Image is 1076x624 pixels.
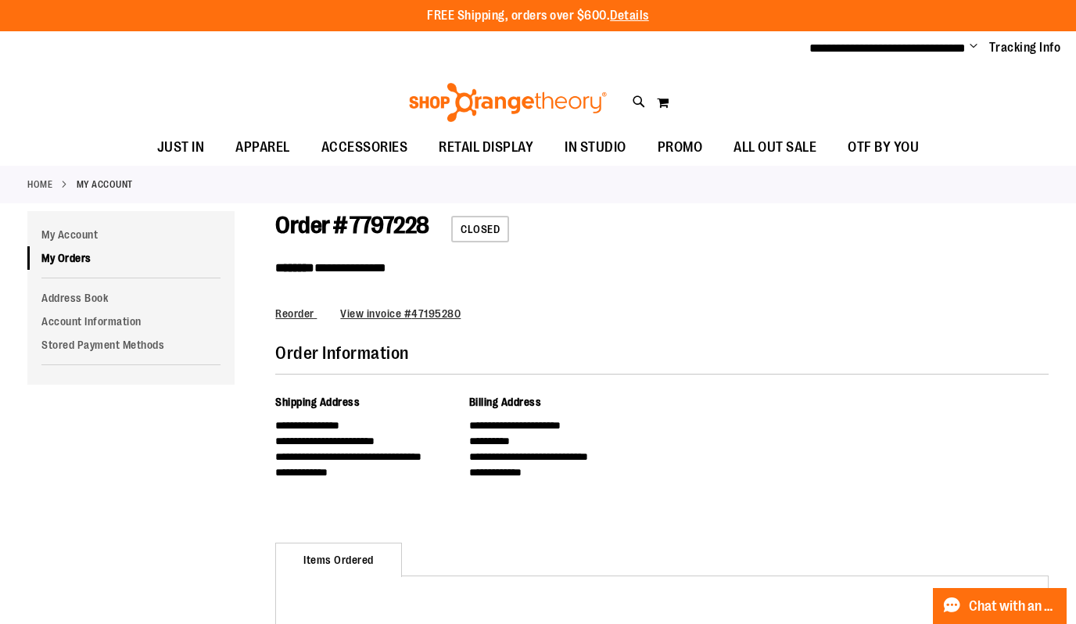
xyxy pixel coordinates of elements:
a: Stored Payment Methods [27,333,235,357]
span: RETAIL DISPLAY [439,130,533,165]
a: Address Book [27,286,235,310]
span: ALL OUT SALE [733,130,816,165]
a: Tracking Info [989,39,1061,56]
a: Home [27,178,52,192]
span: Billing Address [469,396,542,408]
span: Reorder [275,307,314,320]
span: Closed [451,216,509,242]
span: Shipping Address [275,396,360,408]
span: APPAREL [235,130,290,165]
button: Chat with an Expert [933,588,1067,624]
span: Order # 7797228 [275,212,429,238]
a: View invoice #47195280 [340,307,461,320]
span: PROMO [658,130,703,165]
strong: My Account [77,178,133,192]
button: Account menu [970,40,977,56]
img: Shop Orangetheory [407,83,609,122]
span: Order Information [275,343,409,363]
span: IN STUDIO [565,130,626,165]
span: JUST IN [157,130,205,165]
a: My Account [27,223,235,246]
a: Details [610,9,649,23]
span: ACCESSORIES [321,130,408,165]
span: View invoice # [340,307,411,320]
a: My Orders [27,246,235,270]
span: Chat with an Expert [969,599,1057,614]
span: OTF BY YOU [848,130,919,165]
p: FREE Shipping, orders over $600. [427,7,649,25]
a: Account Information [27,310,235,333]
a: Reorder [275,307,317,320]
strong: Items Ordered [275,543,402,577]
